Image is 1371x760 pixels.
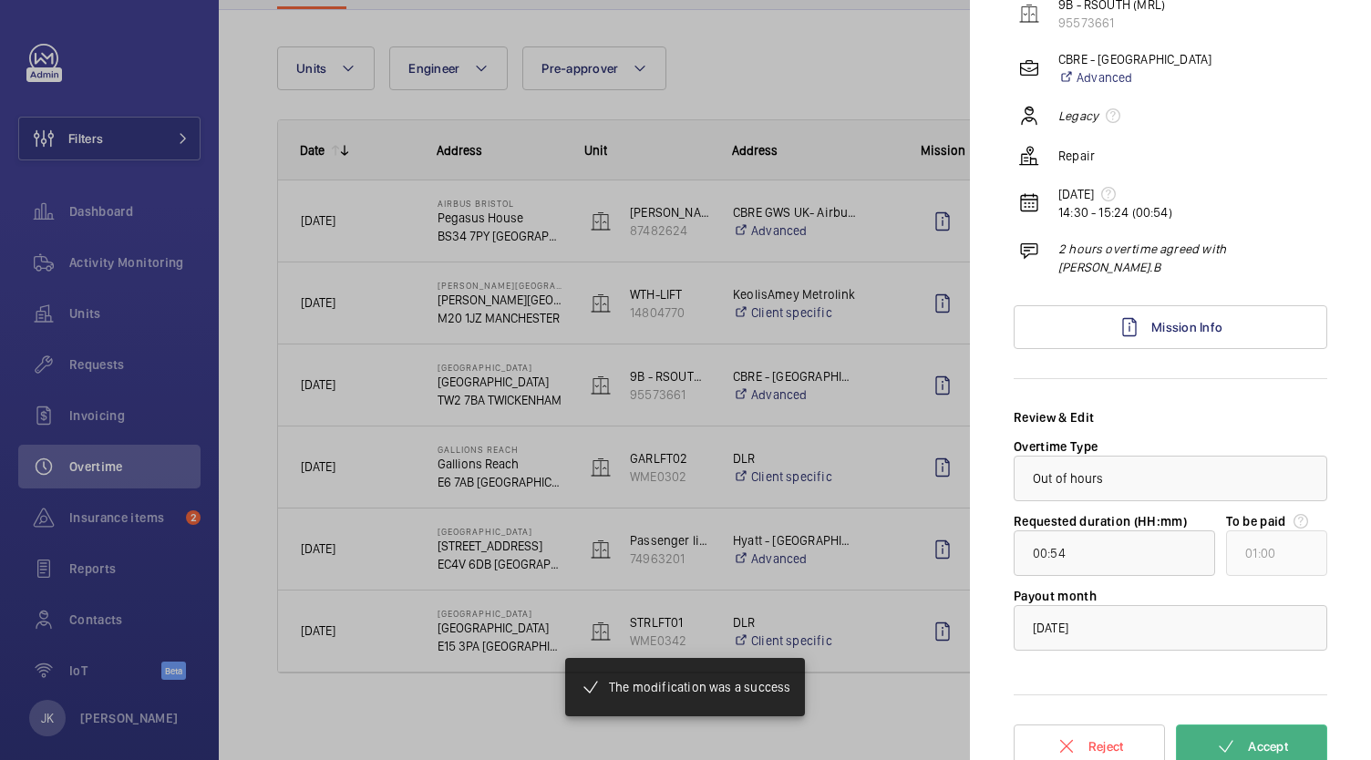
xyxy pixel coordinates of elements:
[1014,589,1097,603] label: Payout month
[1014,514,1187,529] label: Requested duration (HH:mm)
[1033,621,1068,635] span: [DATE]
[1014,408,1327,426] div: Review & Edit
[609,678,790,696] p: The modification was a success
[1226,512,1327,530] label: To be paid
[1058,50,1211,68] p: CBRE - [GEOGRAPHIC_DATA]
[1226,530,1327,576] input: undefined
[1014,305,1327,349] a: Mission Info
[1058,14,1165,32] p: 95573661
[1058,68,1211,87] a: Advanced
[1018,3,1040,25] img: elevator.svg
[1014,439,1098,454] label: Overtime Type
[1058,147,1095,165] p: Repair
[1151,320,1222,334] span: Mission Info
[1248,739,1288,754] span: Accept
[1088,739,1124,754] span: Reject
[1014,530,1215,576] input: function Mt(){if((0,e.mK)(Ge),Ge.value===S)throw new n.buA(-950,null);return Ge.value}
[1033,471,1104,486] span: Out of hours
[1058,240,1327,276] p: 2 hours overtime agreed with [PERSON_NAME].B
[1058,203,1172,221] p: 14:30 - 15:24 (00:54)
[1058,185,1172,203] p: [DATE]
[1058,107,1098,125] em: Legacy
